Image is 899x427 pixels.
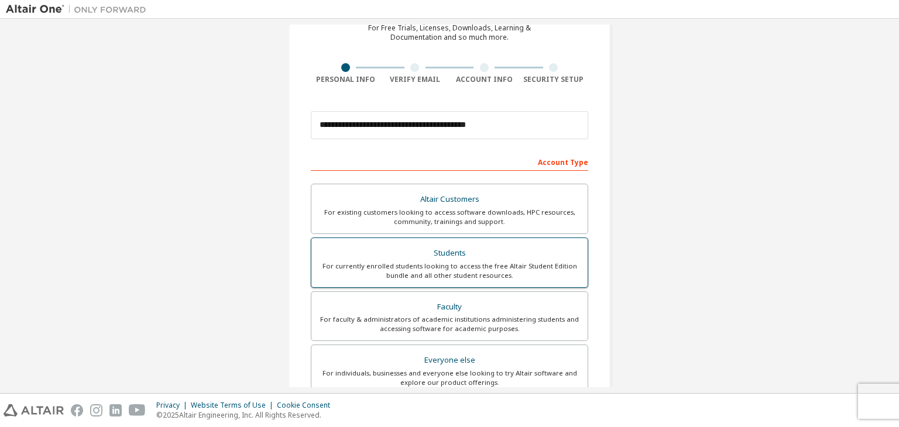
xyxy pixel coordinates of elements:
img: youtube.svg [129,404,146,416]
div: Account Info [449,75,519,84]
div: For existing customers looking to access software downloads, HPC resources, community, trainings ... [318,208,581,226]
div: For currently enrolled students looking to access the free Altair Student Edition bundle and all ... [318,261,581,280]
div: Account Type [311,152,588,171]
div: Personal Info [311,75,380,84]
img: altair_logo.svg [4,404,64,416]
div: Cookie Consent [277,401,337,410]
div: Security Setup [519,75,589,84]
div: Verify Email [380,75,450,84]
p: © 2025 Altair Engineering, Inc. All Rights Reserved. [156,410,337,420]
div: Everyone else [318,352,581,369]
img: facebook.svg [71,404,83,416]
div: Students [318,245,581,261]
div: For faculty & administrators of academic institutions administering students and accessing softwa... [318,315,581,333]
div: Faculty [318,299,581,315]
div: For individuals, businesses and everyone else looking to try Altair software and explore our prod... [318,369,581,387]
img: linkedin.svg [109,404,122,416]
div: For Free Trials, Licenses, Downloads, Learning & Documentation and so much more. [368,23,531,42]
img: Altair One [6,4,152,15]
div: Privacy [156,401,191,410]
img: instagram.svg [90,404,102,416]
div: Website Terms of Use [191,401,277,410]
div: Altair Customers [318,191,581,208]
